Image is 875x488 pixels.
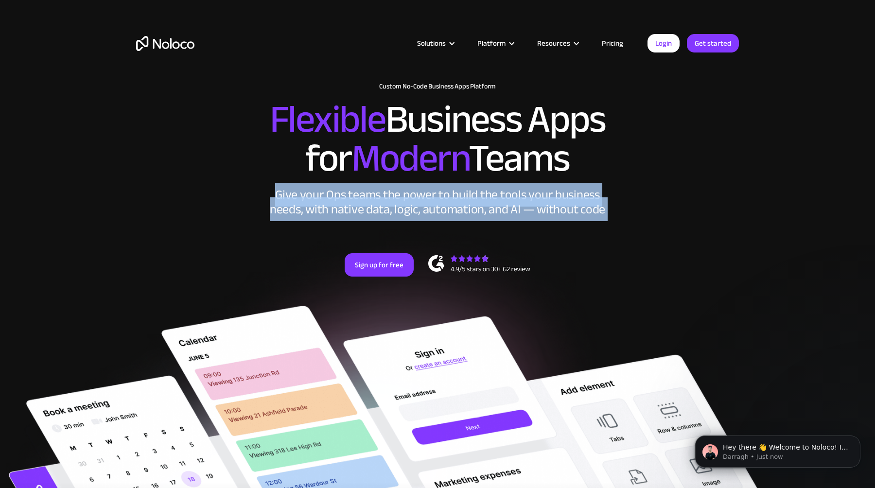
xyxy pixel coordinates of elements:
iframe: Intercom notifications message [681,415,875,483]
span: Flexible [270,83,385,156]
a: Pricing [590,37,635,50]
a: home [136,36,194,51]
div: Give your Ops teams the power to build the tools your business needs, with native data, logic, au... [267,188,608,217]
a: Get started [687,34,739,52]
div: Solutions [405,37,465,50]
div: Solutions [417,37,446,50]
div: Platform [465,37,525,50]
h2: Business Apps for Teams [136,100,739,178]
div: Resources [537,37,570,50]
div: Resources [525,37,590,50]
span: Modern [351,122,469,194]
div: Platform [477,37,506,50]
a: Sign up for free [345,253,414,277]
a: Login [647,34,680,52]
